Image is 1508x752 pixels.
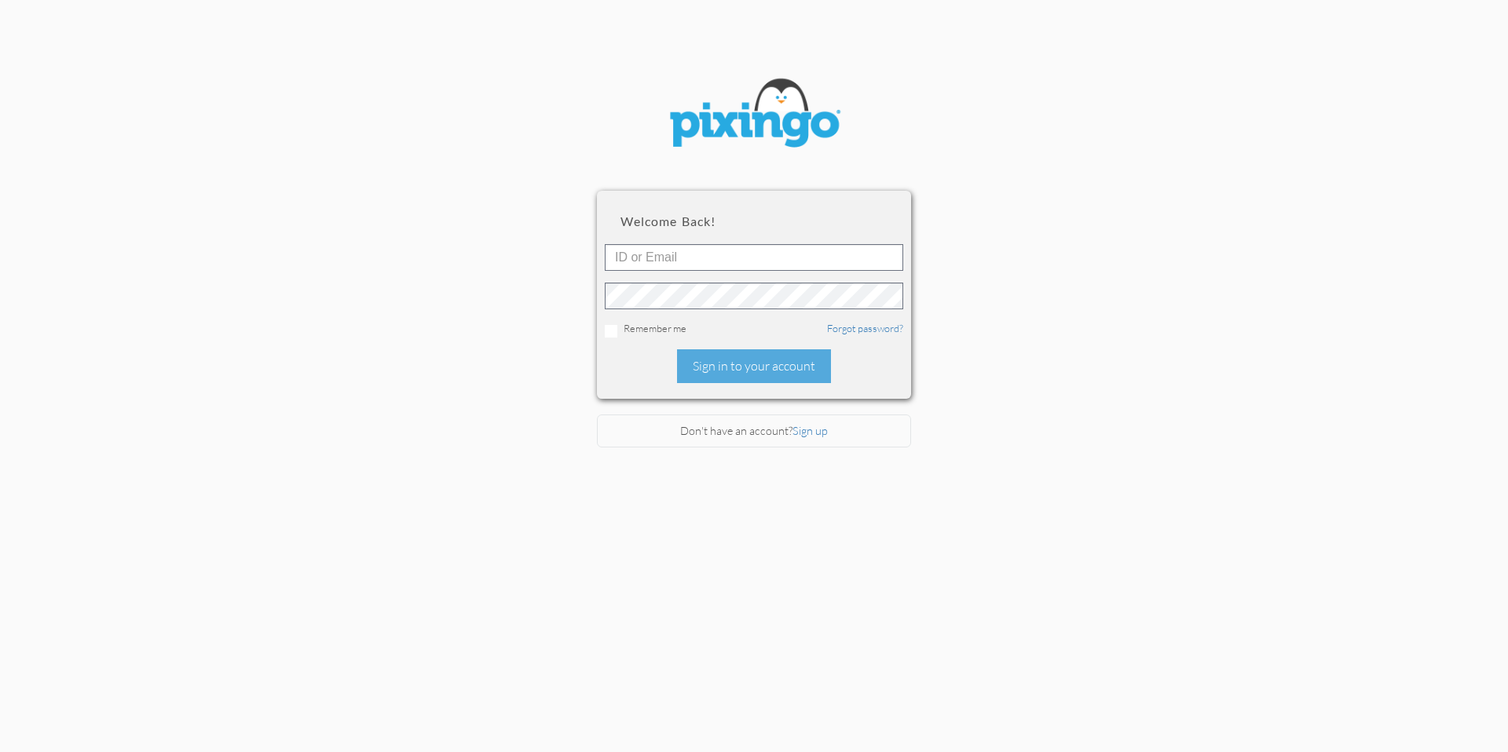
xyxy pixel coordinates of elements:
img: pixingo logo [660,71,848,159]
a: Sign up [792,424,828,437]
div: Remember me [605,321,903,338]
h2: Welcome back! [620,214,888,228]
a: Forgot password? [827,322,903,334]
div: Don't have an account? [597,414,911,448]
div: Sign in to your account [677,349,831,383]
input: ID or Email [605,244,903,271]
